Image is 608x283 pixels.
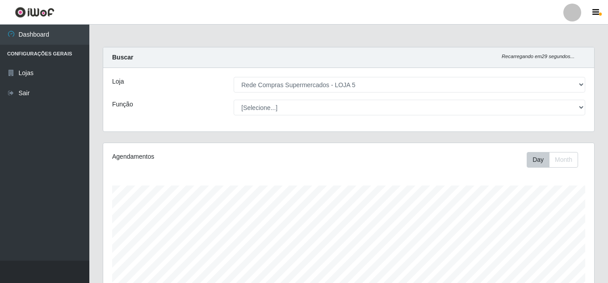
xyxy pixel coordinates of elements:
[527,152,549,168] button: Day
[112,100,133,109] label: Função
[112,77,124,86] label: Loja
[527,152,578,168] div: First group
[15,7,55,18] img: CoreUI Logo
[112,54,133,61] strong: Buscar
[549,152,578,168] button: Month
[502,54,574,59] i: Recarregando em 29 segundos...
[112,152,302,161] div: Agendamentos
[527,152,585,168] div: Toolbar with button groups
